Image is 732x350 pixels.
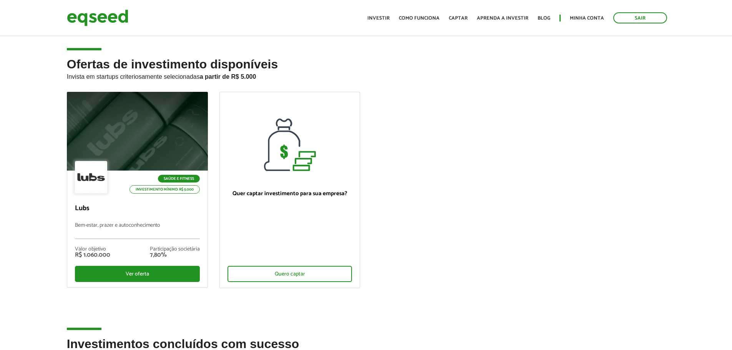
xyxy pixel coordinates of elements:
[129,185,200,194] p: Investimento mínimo: R$ 5.000
[158,175,200,182] p: Saúde e Fitness
[75,266,200,282] div: Ver oferta
[219,92,360,288] a: Quer captar investimento para sua empresa? Quero captar
[613,12,667,23] a: Sair
[399,16,440,21] a: Como funciona
[67,92,208,288] a: Saúde e Fitness Investimento mínimo: R$ 5.000 Lubs Bem-estar, prazer e autoconhecimento Valor obj...
[67,71,666,80] p: Invista em startups criteriosamente selecionadas
[538,16,550,21] a: Blog
[200,73,256,80] strong: a partir de R$ 5.000
[477,16,528,21] a: Aprenda a investir
[227,266,352,282] div: Quero captar
[570,16,604,21] a: Minha conta
[75,204,200,213] p: Lubs
[227,190,352,197] p: Quer captar investimento para sua empresa?
[367,16,390,21] a: Investir
[75,247,110,252] div: Valor objetivo
[67,58,666,92] h2: Ofertas de investimento disponíveis
[449,16,468,21] a: Captar
[75,252,110,258] div: R$ 1.060.000
[150,252,200,258] div: 7,80%
[150,247,200,252] div: Participação societária
[75,222,200,239] p: Bem-estar, prazer e autoconhecimento
[67,8,128,28] img: EqSeed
